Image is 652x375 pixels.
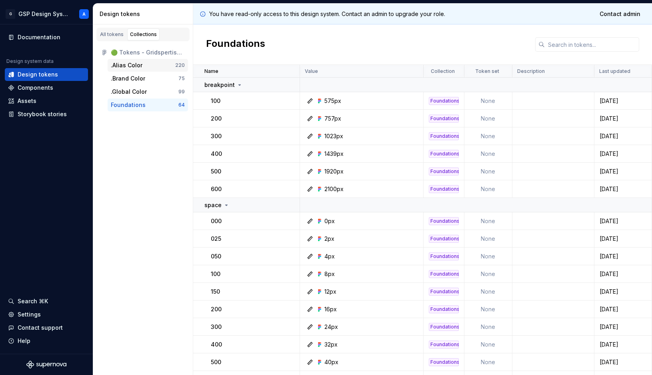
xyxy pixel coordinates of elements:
[324,167,344,175] div: 1920px
[595,185,651,193] div: [DATE]
[211,270,220,278] p: 100
[111,61,142,69] div: .Alias Color
[324,97,341,105] div: 575px
[464,110,512,127] td: None
[324,305,337,313] div: 16px
[211,115,222,123] p: 200
[18,10,70,18] div: GSP Design System
[5,295,88,308] button: Search ⌘K
[324,150,344,158] div: 1439px
[595,235,651,243] div: [DATE]
[211,341,222,349] p: 400
[429,115,459,123] div: Foundations
[111,75,145,83] div: .Brand Color
[595,288,651,296] div: [DATE]
[595,341,651,349] div: [DATE]
[429,341,459,349] div: Foundations
[324,132,343,140] div: 1023px
[100,31,124,38] div: All tokens
[594,7,646,21] a: Contact admin
[108,99,188,111] button: Foundations64
[5,335,88,347] button: Help
[211,252,221,260] p: 050
[429,323,459,331] div: Foundations
[108,59,188,72] button: .Alias Color220
[429,167,459,175] div: Foundations
[324,341,338,349] div: 32px
[595,97,651,105] div: [DATE]
[209,10,445,18] p: You have read-only access to this design system. Contact an admin to upgrade your role.
[464,248,512,265] td: None
[178,75,185,82] div: 75
[211,235,221,243] p: 025
[178,89,185,95] div: 99
[324,185,344,193] div: 2100px
[211,150,222,158] p: 400
[595,323,651,331] div: [DATE]
[595,150,651,158] div: [DATE]
[324,252,335,260] div: 4px
[5,81,88,94] a: Components
[6,58,54,65] div: Design system data
[111,101,146,109] div: Foundations
[545,37,639,52] input: Search in tokens...
[464,180,512,198] td: None
[18,324,63,332] div: Contact support
[5,31,88,44] a: Documentation
[211,167,221,175] p: 500
[429,305,459,313] div: Foundations
[2,5,91,22] button: GGSP Design SystemA
[599,68,630,75] p: Last updated
[18,310,41,319] div: Settings
[26,361,66,369] svg: Supernova Logo
[464,265,512,283] td: None
[464,283,512,300] td: None
[595,132,651,140] div: [DATE]
[211,132,222,140] p: 300
[18,33,60,41] div: Documentation
[211,305,222,313] p: 200
[82,11,86,17] div: A
[108,85,188,98] button: .Global Color99
[18,110,67,118] div: Storybook stories
[429,270,459,278] div: Foundations
[464,163,512,180] td: None
[429,97,459,105] div: Foundations
[5,95,88,107] a: Assets
[211,288,220,296] p: 150
[431,68,455,75] p: Collection
[18,297,48,305] div: Search ⌘K
[211,185,222,193] p: 600
[464,212,512,230] td: None
[5,68,88,81] a: Design tokens
[464,145,512,163] td: None
[429,358,459,366] div: Foundations
[429,185,459,193] div: Foundations
[5,108,88,121] a: Storybook stories
[211,217,222,225] p: 000
[464,300,512,318] td: None
[429,150,459,158] div: Foundations
[595,270,651,278] div: [DATE]
[211,97,220,105] p: 100
[464,318,512,336] td: None
[429,252,459,260] div: Foundations
[18,84,53,92] div: Components
[305,68,318,75] p: Value
[175,62,185,69] div: 220
[108,72,188,85] a: .Brand Color75
[211,323,222,331] p: 300
[464,230,512,248] td: None
[595,217,651,225] div: [DATE]
[5,308,88,321] a: Settings
[18,71,58,79] div: Design tokens
[464,353,512,371] td: None
[429,132,459,140] div: Foundations
[324,288,336,296] div: 12px
[100,10,190,18] div: Design tokens
[324,358,338,366] div: 40px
